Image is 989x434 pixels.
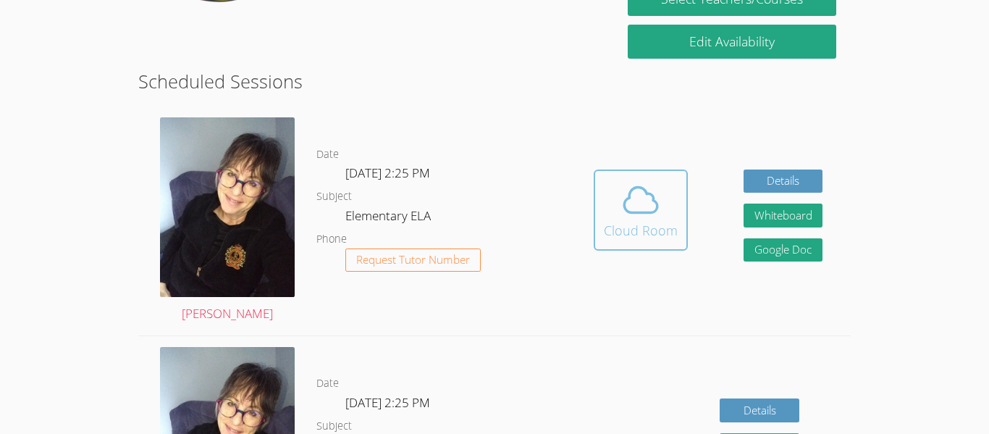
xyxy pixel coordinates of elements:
dt: Phone [316,230,347,249]
dt: Subject [316,188,352,206]
span: Request Tutor Number [356,254,470,265]
dt: Date [316,146,339,164]
button: Cloud Room [594,170,688,251]
dt: Date [316,375,339,393]
button: Whiteboard [744,204,823,228]
div: Cloud Room [604,220,678,241]
a: [PERSON_NAME] [160,117,295,325]
a: Details [744,170,823,193]
button: Request Tutor Number [345,249,481,272]
span: [DATE] 2:25 PM [345,164,430,181]
span: [DATE] 2:25 PM [345,394,430,411]
dd: Elementary ELA [345,206,434,230]
a: Google Doc [744,238,823,262]
img: avatar.png [160,117,295,297]
a: Edit Availability [628,25,836,59]
h2: Scheduled Sessions [138,67,851,95]
a: Details [720,398,799,422]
